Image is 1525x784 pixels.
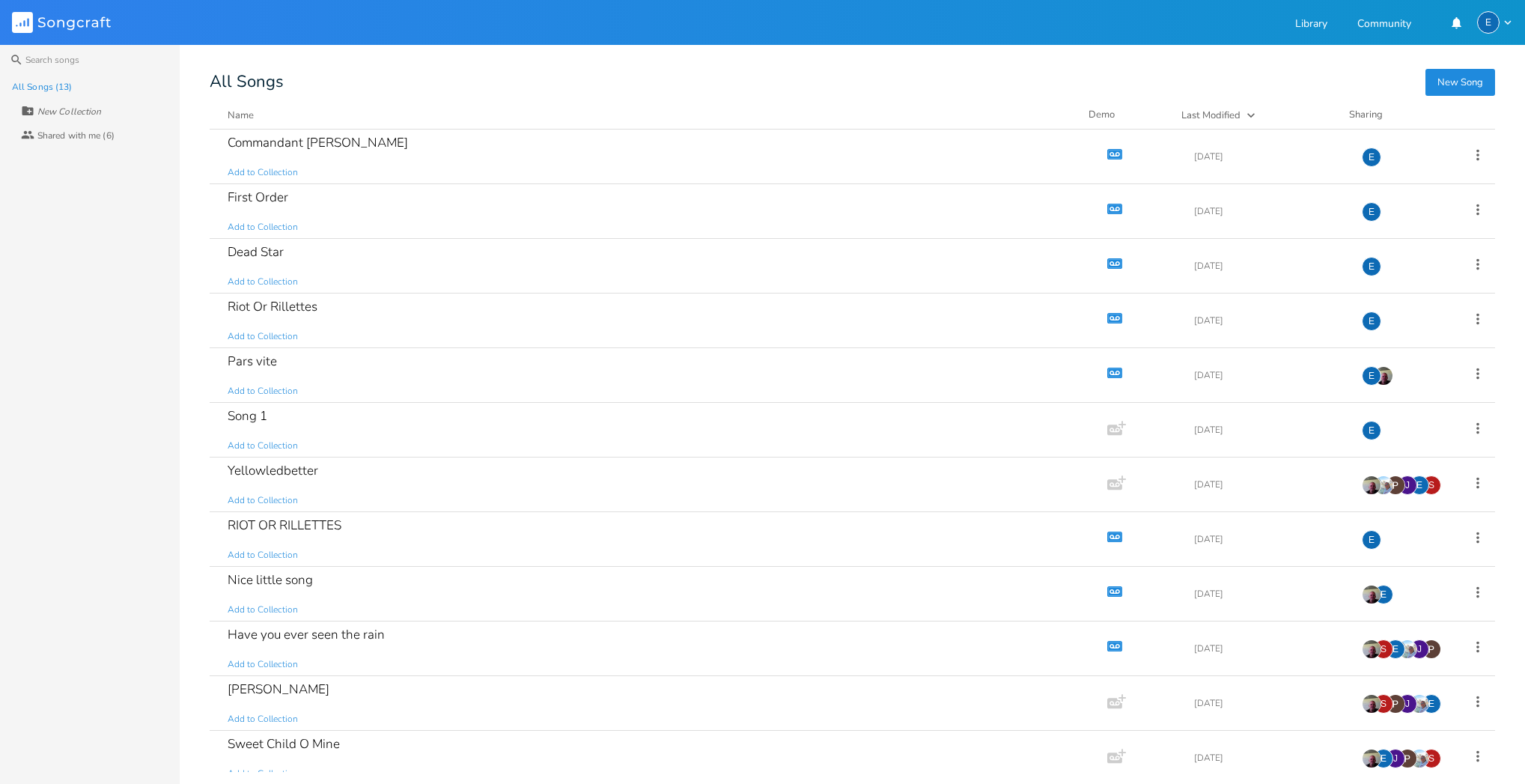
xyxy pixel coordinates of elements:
[228,136,408,149] div: Commandant [PERSON_NAME]
[1194,589,1344,598] div: [DATE]
[1398,694,1417,714] div: Jo
[1362,749,1381,768] img: Keith Dalton
[1398,639,1417,659] img: Johnny Bühler
[228,246,284,258] div: Dead Star
[1194,480,1344,489] div: [DATE]
[1295,19,1327,31] a: Library
[228,628,385,641] div: Have you ever seen the rain
[1374,749,1393,768] div: emmanuel.grasset
[228,658,298,671] span: Add to Collection
[1194,535,1344,544] div: [DATE]
[1410,475,1429,495] div: emmanuel.grasset
[1362,257,1381,276] div: emmanuel.grasset
[1374,639,1393,659] div: sean.alari
[1422,749,1441,768] div: sean.alari
[1410,749,1429,768] img: Johnny Bühler
[1194,371,1344,380] div: [DATE]
[1362,421,1381,440] div: emmanuel.grasset
[1194,644,1344,653] div: [DATE]
[228,604,298,616] span: Add to Collection
[228,519,341,532] div: RIOT OR RILLETTES
[228,768,298,780] span: Add to Collection
[1357,19,1411,31] a: Community
[1422,639,1441,659] img: Pierre-Antoine Zufferey
[228,221,298,234] span: Add to Collection
[1477,11,1500,34] div: emmanuel.grasset
[1089,108,1163,123] div: Demo
[1386,749,1405,768] div: Jo
[228,738,340,750] div: Sweet Child O Mine
[1362,148,1381,167] div: emmanuel.grasset
[210,75,1495,90] div: All Songs
[1398,749,1417,768] img: Pierre-Antoine Zufferey
[1181,108,1331,123] button: Last Modified
[228,410,267,422] div: Song 1
[1374,475,1393,495] img: Johnny Bühler
[1362,475,1381,495] img: Keith Dalton
[1422,475,1441,495] div: sean.alari
[1349,108,1439,123] div: Sharing
[1181,109,1241,122] div: Last Modified
[1386,475,1405,495] img: Pierre-Antoine Zufferey
[1194,207,1344,216] div: [DATE]
[228,300,317,313] div: Riot Or Rillettes
[1398,475,1417,495] div: Jo
[1194,316,1344,325] div: [DATE]
[37,107,101,116] div: New Collection
[1194,753,1344,762] div: [DATE]
[228,166,298,179] span: Add to Collection
[1374,366,1393,386] img: Keith Dalton
[1477,11,1513,34] button: E
[228,109,254,122] div: Name
[228,464,318,477] div: Yellowledbetter
[1386,639,1405,659] div: emmanuel.grasset
[1410,639,1429,659] div: Jo
[1362,366,1381,386] div: emmanuel.grasset
[1362,694,1381,714] img: Keith Dalton
[1194,152,1344,161] div: [DATE]
[1362,530,1381,550] div: emmanuel.grasset
[228,574,313,586] div: Nice little song
[228,549,298,562] span: Add to Collection
[228,330,298,343] span: Add to Collection
[1410,694,1429,714] img: Johnny Bühler
[228,191,288,204] div: First Order
[1374,585,1393,604] div: emmanuel.grasset
[37,131,115,140] div: Shared with me (6)
[1362,202,1381,222] div: emmanuel.grasset
[228,276,298,288] span: Add to Collection
[12,82,72,91] div: All Songs (13)
[228,713,298,726] span: Add to Collection
[228,355,277,368] div: Pars vite
[1362,585,1381,604] img: Keith Dalton
[1425,69,1495,96] button: New Song
[1422,694,1441,714] div: emmanuel.grasset
[228,440,298,452] span: Add to Collection
[1362,639,1381,659] img: Keith Dalton
[1386,694,1405,714] img: Pierre-Antoine Zufferey
[1194,699,1344,708] div: [DATE]
[1194,261,1344,270] div: [DATE]
[228,385,298,398] span: Add to Collection
[228,494,298,507] span: Add to Collection
[228,683,329,696] div: [PERSON_NAME]
[1194,425,1344,434] div: [DATE]
[228,108,1071,123] button: Name
[1362,312,1381,331] div: emmanuel.grasset
[1374,694,1393,714] div: sean.alari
